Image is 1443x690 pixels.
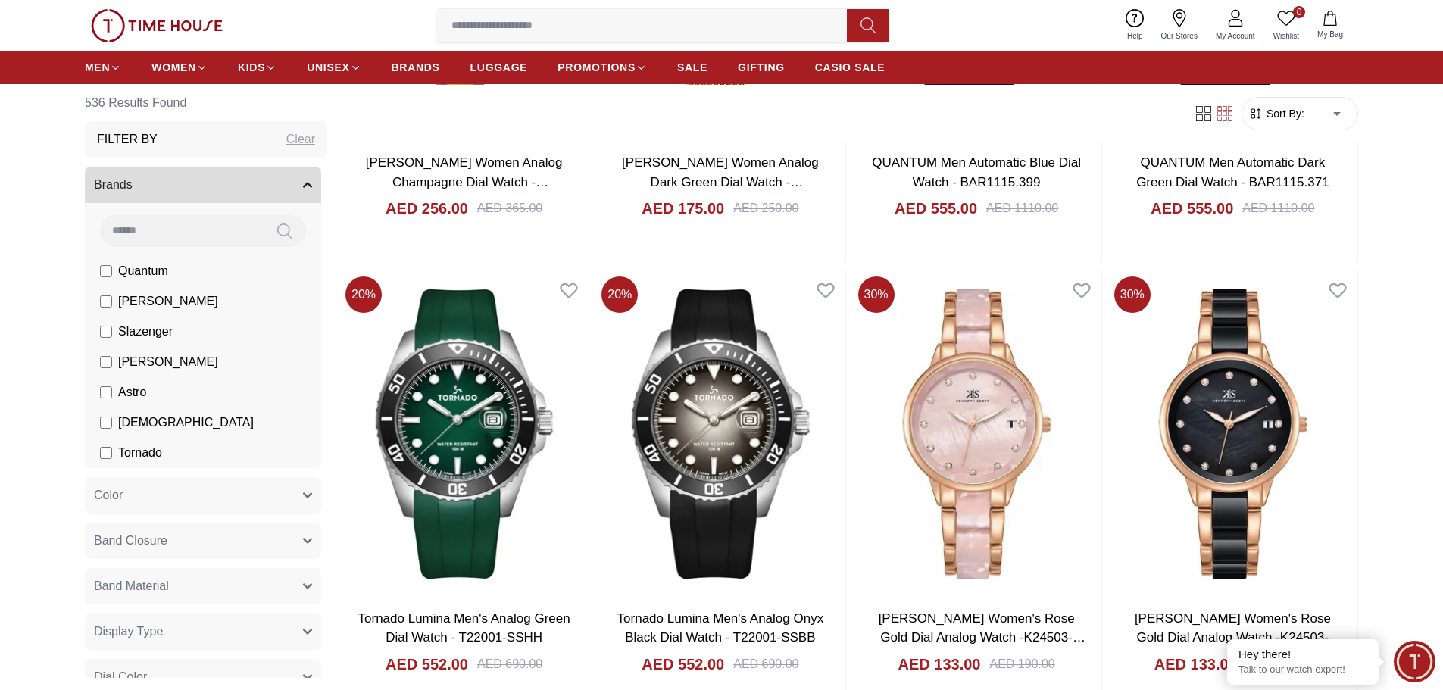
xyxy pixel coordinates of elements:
[989,655,1054,673] div: AED 190.00
[118,262,168,280] span: Quantum
[738,54,785,81] a: GIFTING
[238,60,265,75] span: KIDS
[392,60,440,75] span: BRANDS
[733,199,798,217] div: AED 250.00
[1311,29,1349,40] span: My Bag
[85,568,321,604] button: Band Material
[558,54,647,81] a: PROMOTIONS
[85,523,321,559] button: Band Closure
[879,611,1085,664] a: [PERSON_NAME] Women's Rose Gold Dial Analog Watch -K24503-RCPM
[1267,30,1305,42] span: Wishlist
[642,198,724,219] h4: AED 175.00
[85,477,321,514] button: Color
[94,668,147,686] span: Dial Color
[94,176,133,194] span: Brands
[91,9,223,42] img: ...
[85,167,321,203] button: Brands
[94,623,163,641] span: Display Type
[386,198,468,219] h4: AED 256.00
[85,85,327,121] h6: 536 Results Found
[345,276,382,313] span: 20 %
[97,130,158,148] h3: Filter By
[100,417,112,429] input: [DEMOGRAPHIC_DATA]
[100,326,112,338] input: Slazenger
[1155,30,1204,42] span: Our Stores
[858,276,895,313] span: 30 %
[617,611,824,645] a: Tornado Lumina Men's Analog Onyx Black Dial Watch - T22001-SSBB
[642,654,724,675] h4: AED 552.00
[595,270,845,596] img: Tornado Lumina Men's Analog Onyx Black Dial Watch - T22001-SSBB
[1118,6,1152,45] a: Help
[100,295,112,308] input: [PERSON_NAME]
[558,60,636,75] span: PROMOTIONS
[100,447,112,459] input: Tornado
[366,155,563,208] a: [PERSON_NAME] Women Analog Champagne Dial Watch - LC08126.210
[1238,647,1367,662] div: Hey there!
[1114,276,1151,313] span: 30 %
[1263,106,1304,121] span: Sort By:
[677,54,707,81] a: SALE
[94,577,169,595] span: Band Material
[1264,6,1308,45] a: 0Wishlist
[118,323,173,341] span: Slazenger
[386,654,468,675] h4: AED 552.00
[477,199,542,217] div: AED 365.00
[118,292,218,311] span: [PERSON_NAME]
[895,198,977,219] h4: AED 555.00
[470,54,528,81] a: LUGGAGE
[601,276,638,313] span: 20 %
[85,54,121,81] a: MEN
[622,155,819,208] a: [PERSON_NAME] Women Analog Dark Green Dial Watch - LC08076.170
[100,386,112,398] input: Astro
[1238,663,1367,676] p: Talk to our watch expert!
[307,54,361,81] a: UNISEX
[339,270,589,596] img: Tornado Lumina Men's Analog Green Dial Watch - T22001-SSHH
[151,60,196,75] span: WOMEN
[85,614,321,650] button: Display Type
[815,54,885,81] a: CASIO SALE
[100,265,112,277] input: Quantum
[307,60,349,75] span: UNISEX
[358,611,570,645] a: Tornado Lumina Men's Analog Green Dial Watch - T22001-SSHH
[1121,30,1149,42] span: Help
[1135,611,1341,664] a: [PERSON_NAME] Women's Rose Gold Dial Analog Watch -K24503-RCBM
[118,444,162,462] span: Tornado
[151,54,208,81] a: WOMEN
[1242,199,1314,217] div: AED 1110.00
[118,414,254,432] span: [DEMOGRAPHIC_DATA]
[815,60,885,75] span: CASIO SALE
[94,532,167,550] span: Band Closure
[1248,106,1304,121] button: Sort By:
[118,353,218,371] span: [PERSON_NAME]
[100,356,112,368] input: [PERSON_NAME]
[1154,654,1237,675] h4: AED 133.00
[738,60,785,75] span: GIFTING
[986,199,1058,217] div: AED 1110.00
[852,270,1101,596] img: Kenneth Scott Women's Rose Gold Dial Analog Watch -K24503-RCPM
[118,383,146,401] span: Astro
[1151,198,1233,219] h4: AED 555.00
[1152,6,1207,45] a: Our Stores
[1108,270,1357,596] img: Kenneth Scott Women's Rose Gold Dial Analog Watch -K24503-RCBM
[392,54,440,81] a: BRANDS
[1210,30,1261,42] span: My Account
[94,486,123,504] span: Color
[238,54,276,81] a: KIDS
[1293,6,1305,18] span: 0
[1394,641,1435,682] div: Chat Widget
[898,654,981,675] h4: AED 133.00
[677,60,707,75] span: SALE
[872,155,1081,189] a: QUANTUM Men Automatic Blue Dial Watch - BAR1115.399
[477,655,542,673] div: AED 690.00
[1308,8,1352,43] button: My Bag
[286,130,315,148] div: Clear
[470,60,528,75] span: LUGGAGE
[733,655,798,673] div: AED 690.00
[1136,155,1329,189] a: QUANTUM Men Automatic Dark Green Dial Watch - BAR1115.371
[85,60,110,75] span: MEN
